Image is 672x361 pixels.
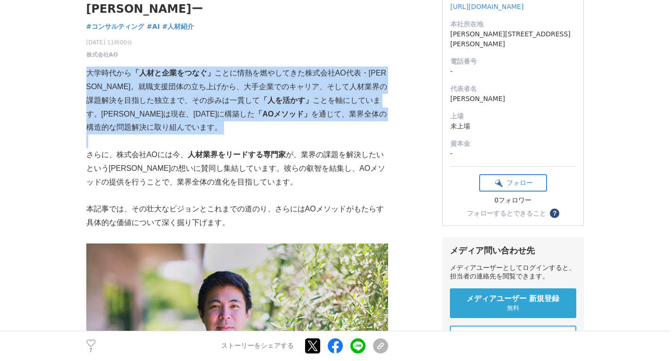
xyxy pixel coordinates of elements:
[450,245,576,256] div: メディア問い合わせ先
[86,38,133,47] span: [DATE] 11時00分
[450,326,576,357] a: メディアユーザー ログイン 既に登録済みの方はこちら
[450,3,524,10] a: [URL][DOMAIN_NAME]
[450,288,576,318] a: メディアユーザー 新規登録 無料
[260,96,313,104] strong: 「人を活かす」
[221,342,294,351] p: ストーリーをシェアする
[550,209,559,218] button: ？
[551,210,558,217] span: ？
[479,196,547,205] div: 0フォロワー
[507,304,519,312] span: 無料
[450,57,576,67] dt: 電話番号
[86,202,388,230] p: 本記事では、その壮大なビジョンとこれまでの道のり、さらにはAOメソッドがもたらす具体的な価値について深く掘り下げます。
[188,151,286,159] strong: 人材業界をリードする専門家
[86,50,118,59] a: 株式会社AO
[450,94,576,104] dd: [PERSON_NAME]
[147,22,160,31] span: #AI
[86,348,96,353] p: 7
[147,22,160,32] a: #AI
[450,67,576,76] dd: -
[450,29,576,49] dd: [PERSON_NAME][STREET_ADDRESS][PERSON_NAME]
[450,121,576,131] dd: 未上場
[450,149,576,159] dd: -
[255,110,311,118] strong: 「AOメソッド」
[162,22,194,31] span: #人材紹介
[450,84,576,94] dt: 代表者名
[162,22,194,32] a: #人材紹介
[467,210,546,217] div: フォローするとできること
[450,139,576,149] dt: 資本金
[450,111,576,121] dt: 上場
[86,148,388,189] p: さらに、株式会社AOには今、 が、業界の課題を解決したいという[PERSON_NAME]の想いに賛同し集結しています。彼らの叡智を結集し、AOメソッドの提供を行うことで、業界全体の進化を目指して...
[86,22,145,32] a: #コンサルティング
[450,264,576,281] div: メディアユーザーとしてログインすると、担当者の連絡先を閲覧できます。
[450,19,576,29] dt: 本社所在地
[86,67,388,134] p: 大学時代から ことに情熱を燃やしてきた株式会社AO代表・[PERSON_NAME]。就職支援団体の立ち上げから、大手企業でのキャリア、そして人材業界の課題解決を目指した独立まで、その歩みは一貫し...
[86,22,145,31] span: #コンサルティング
[466,294,560,304] span: メディアユーザー 新規登録
[479,174,547,192] button: フォロー
[132,69,215,77] strong: 「人材と企業をつなぐ」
